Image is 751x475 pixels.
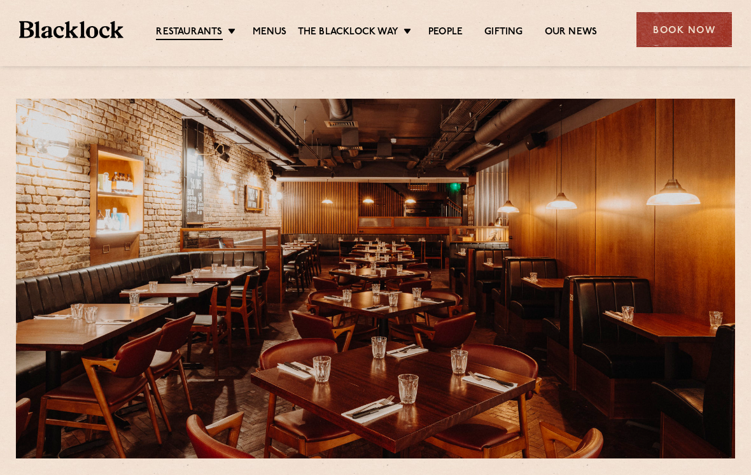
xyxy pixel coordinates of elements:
a: The Blacklock Way [298,26,398,39]
a: Menus [253,26,287,39]
a: Restaurants [156,26,222,40]
div: Book Now [636,12,732,47]
a: People [428,26,463,39]
a: Gifting [484,26,523,39]
img: BL_Textured_Logo-footer-cropped.svg [19,21,123,39]
a: Our News [545,26,598,39]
